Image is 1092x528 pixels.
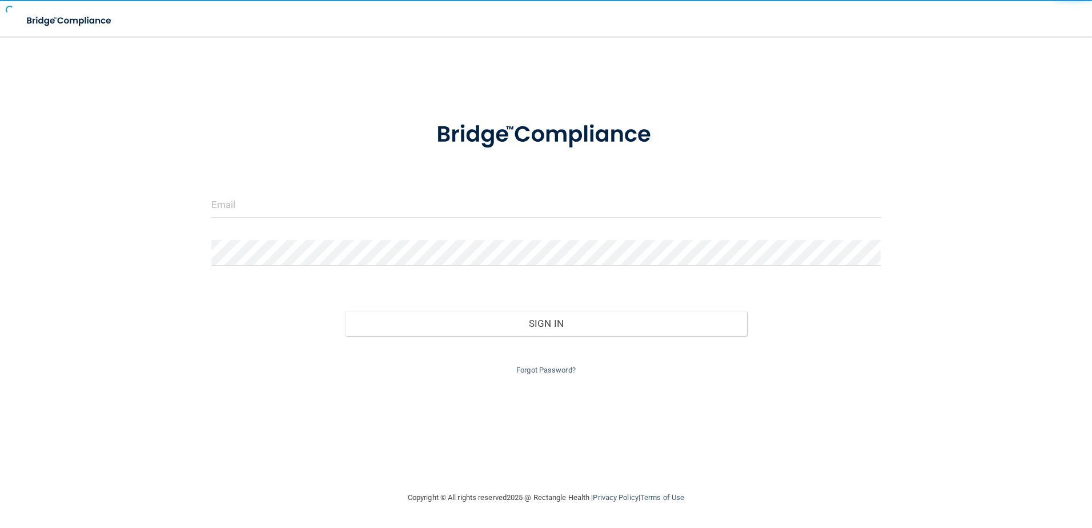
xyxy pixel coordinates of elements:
a: Forgot Password? [516,366,576,374]
a: Privacy Policy [593,493,638,502]
div: Copyright © All rights reserved 2025 @ Rectangle Health | | [338,479,754,516]
button: Sign In [345,311,747,336]
input: Email [211,192,881,218]
a: Terms of Use [640,493,684,502]
img: bridge_compliance_login_screen.278c3ca4.svg [17,9,122,33]
img: bridge_compliance_login_screen.278c3ca4.svg [413,105,679,165]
